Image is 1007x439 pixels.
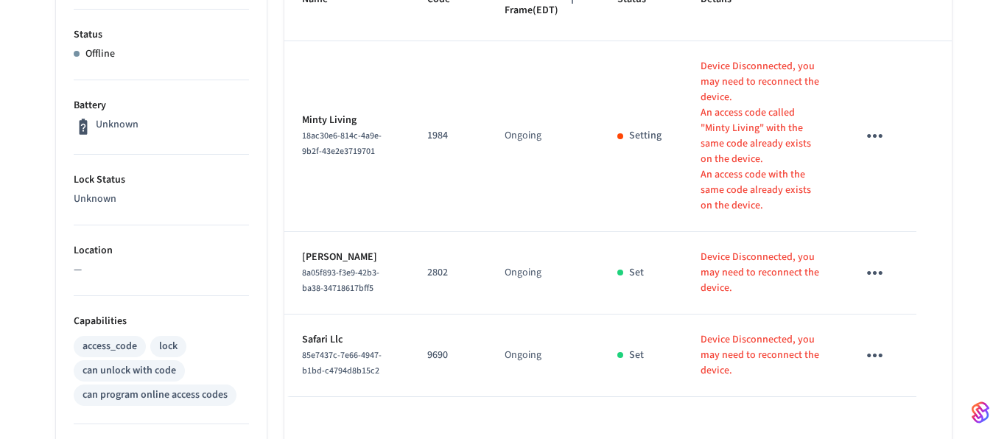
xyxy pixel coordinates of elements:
[302,332,393,348] p: Safari Llc
[701,332,822,379] p: Device Disconnected, you may need to reconnect the device.
[83,339,137,354] div: access_code
[302,349,382,377] span: 85e7437c-7e66-4947-b1bd-c4794d8b15c2
[74,172,249,188] p: Lock Status
[629,128,662,144] p: Setting
[302,267,379,295] span: 8a05f893-f3e9-42b3-ba38-34718617bff5
[74,98,249,113] p: Battery
[487,232,600,315] td: Ongoing
[302,130,382,158] span: 18ac30e6-814c-4a9e-9b2f-43e2e3719701
[701,105,822,167] p: An access code called "Minty Living" with the same code already exists on the device.
[302,113,393,128] p: Minty Living
[487,41,600,232] td: Ongoing
[972,401,989,424] img: SeamLogoGradient.69752ec5.svg
[701,59,822,105] p: Device Disconnected, you may need to reconnect the device.
[83,387,228,403] div: can program online access codes
[83,363,176,379] div: can unlock with code
[427,128,469,144] p: 1984
[74,192,249,207] p: Unknown
[85,46,115,62] p: Offline
[302,250,393,265] p: [PERSON_NAME]
[96,117,138,133] p: Unknown
[159,339,178,354] div: lock
[74,243,249,259] p: Location
[629,348,644,363] p: Set
[427,348,469,363] p: 9690
[487,315,600,397] td: Ongoing
[74,27,249,43] p: Status
[629,265,644,281] p: Set
[74,314,249,329] p: Capabilities
[427,265,469,281] p: 2802
[701,250,822,296] p: Device Disconnected, you may need to reconnect the device.
[701,167,822,214] p: An access code with the same code already exists on the device.
[74,262,249,278] p: —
